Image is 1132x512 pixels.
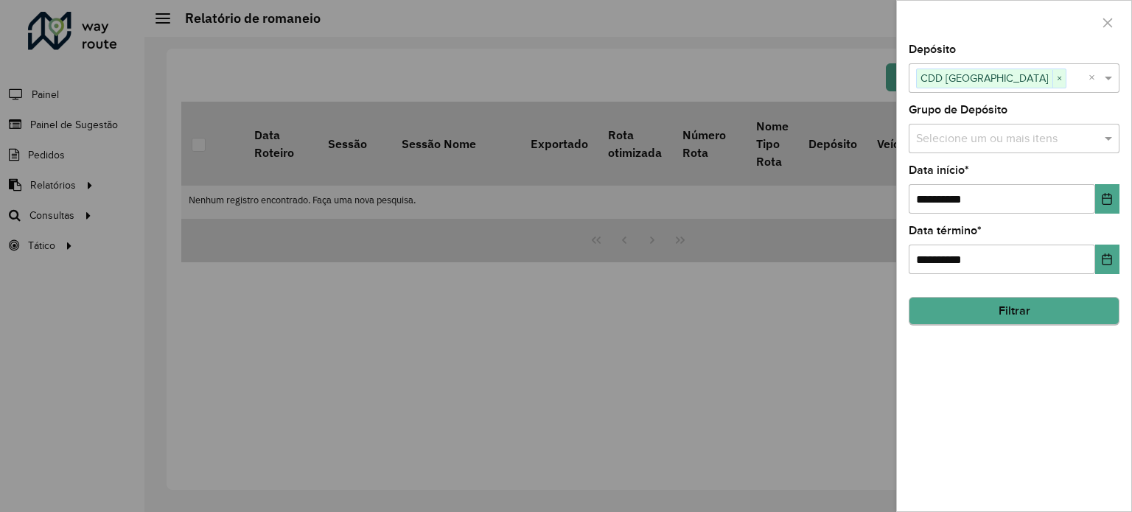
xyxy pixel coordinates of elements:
[909,41,956,58] label: Depósito
[1052,70,1066,88] span: ×
[909,222,982,239] label: Data término
[909,161,969,179] label: Data início
[1089,69,1101,87] span: Clear all
[1095,245,1119,274] button: Choose Date
[1095,184,1119,214] button: Choose Date
[909,297,1119,325] button: Filtrar
[909,101,1007,119] label: Grupo de Depósito
[917,69,1052,87] span: CDD [GEOGRAPHIC_DATA]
